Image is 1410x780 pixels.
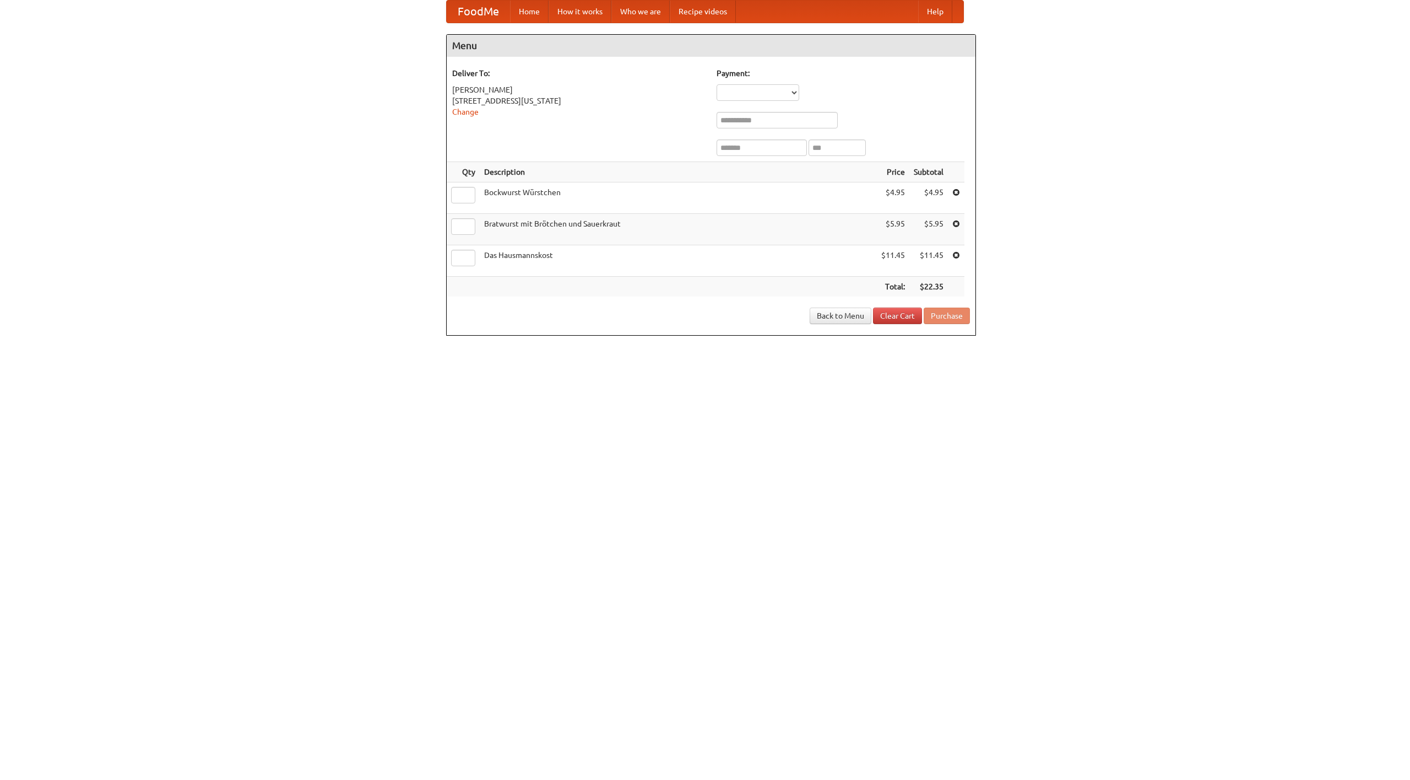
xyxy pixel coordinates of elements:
[877,182,909,214] td: $4.95
[480,245,877,277] td: Das Hausmannskost
[877,162,909,182] th: Price
[924,308,970,324] button: Purchase
[877,214,909,245] td: $5.95
[717,68,970,79] h5: Payment:
[810,308,871,324] a: Back to Menu
[447,35,975,57] h4: Menu
[480,162,877,182] th: Description
[452,68,706,79] h5: Deliver To:
[918,1,952,23] a: Help
[452,107,479,116] a: Change
[909,214,948,245] td: $5.95
[447,1,510,23] a: FoodMe
[611,1,670,23] a: Who we are
[447,162,480,182] th: Qty
[670,1,736,23] a: Recipe videos
[909,245,948,277] td: $11.45
[510,1,549,23] a: Home
[909,277,948,297] th: $22.35
[909,162,948,182] th: Subtotal
[480,214,877,245] td: Bratwurst mit Brötchen und Sauerkraut
[452,84,706,95] div: [PERSON_NAME]
[873,308,922,324] a: Clear Cart
[877,245,909,277] td: $11.45
[549,1,611,23] a: How it works
[452,95,706,106] div: [STREET_ADDRESS][US_STATE]
[480,182,877,214] td: Bockwurst Würstchen
[877,277,909,297] th: Total:
[909,182,948,214] td: $4.95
